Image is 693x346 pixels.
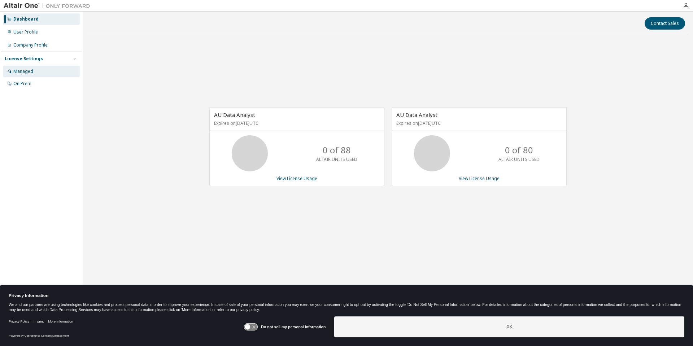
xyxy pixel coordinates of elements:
[459,175,500,181] a: View License Usage
[505,144,533,156] p: 0 of 80
[498,156,540,162] p: ALTAIR UNITS USED
[645,17,685,30] button: Contact Sales
[13,81,31,87] div: On Prem
[323,144,351,156] p: 0 of 88
[316,156,357,162] p: ALTAIR UNITS USED
[5,56,43,62] div: License Settings
[4,2,94,9] img: Altair One
[13,29,38,35] div: User Profile
[396,120,560,126] p: Expires on [DATE] UTC
[13,42,48,48] div: Company Profile
[13,69,33,74] div: Managed
[276,175,317,181] a: View License Usage
[214,111,255,118] span: AU Data Analyst
[214,120,378,126] p: Expires on [DATE] UTC
[13,16,39,22] div: Dashboard
[396,111,437,118] span: AU Data Analyst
